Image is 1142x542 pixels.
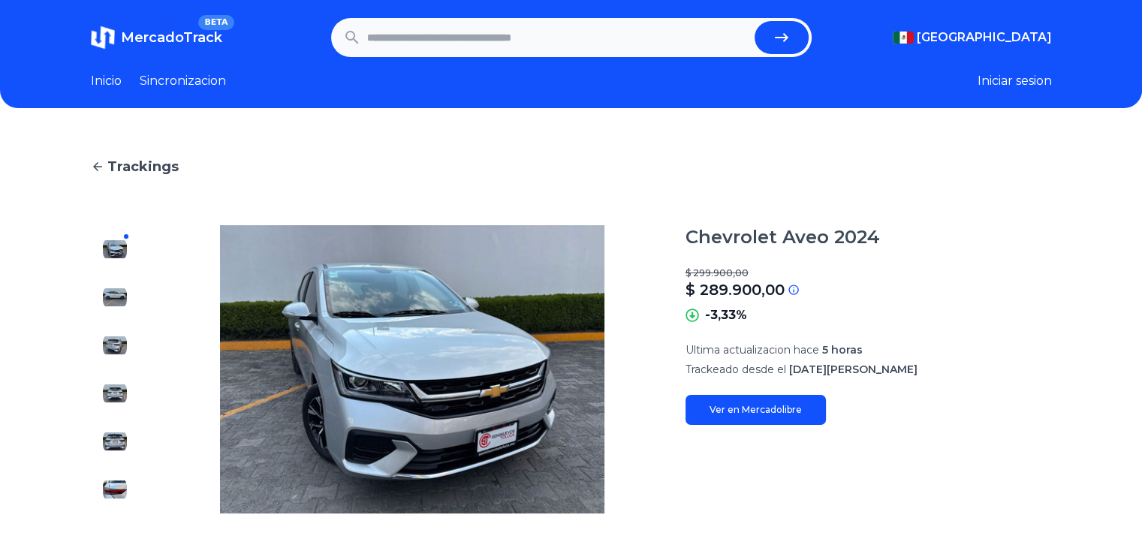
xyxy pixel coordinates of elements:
[705,306,747,324] p: -3,33%
[91,72,122,90] a: Inicio
[103,429,127,453] img: Chevrolet Aveo 2024
[107,156,179,177] span: Trackings
[140,72,226,90] a: Sincronizacion
[686,225,880,249] h1: Chevrolet Aveo 2024
[91,26,115,50] img: MercadoTrack
[917,29,1052,47] span: [GEOGRAPHIC_DATA]
[789,363,918,376] span: [DATE][PERSON_NAME]
[103,333,127,357] img: Chevrolet Aveo 2024
[121,29,222,46] span: MercadoTrack
[686,279,785,300] p: $ 289.900,00
[978,72,1052,90] button: Iniciar sesion
[103,477,127,501] img: Chevrolet Aveo 2024
[198,15,234,30] span: BETA
[822,343,863,357] span: 5 horas
[686,395,826,425] a: Ver en Mercadolibre
[103,237,127,261] img: Chevrolet Aveo 2024
[686,363,786,376] span: Trackeado desde el
[893,32,914,44] img: Mexico
[686,267,1052,279] p: $ 299.900,00
[893,29,1052,47] button: [GEOGRAPHIC_DATA]
[103,381,127,405] img: Chevrolet Aveo 2024
[169,225,655,513] img: Chevrolet Aveo 2024
[91,156,1052,177] a: Trackings
[103,285,127,309] img: Chevrolet Aveo 2024
[686,343,819,357] span: Ultima actualizacion hace
[91,26,222,50] a: MercadoTrackBETA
